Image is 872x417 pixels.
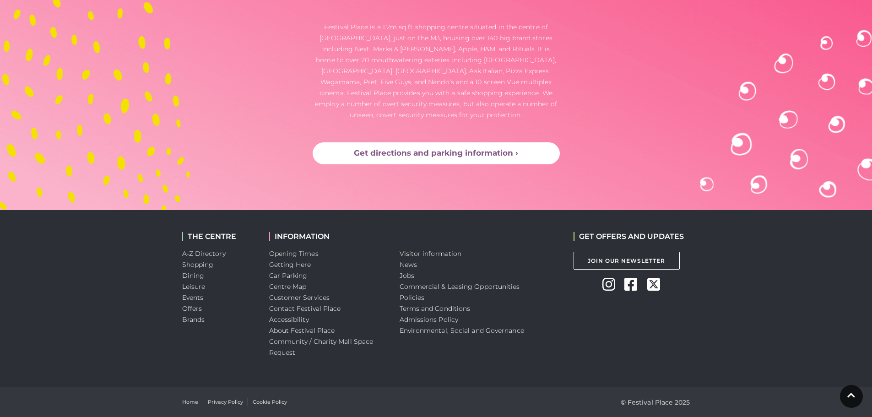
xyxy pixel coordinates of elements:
[574,232,684,241] h2: GET OFFERS AND UPDATES
[400,282,520,291] a: Commercial & Leasing Opportunities
[269,293,330,302] a: Customer Services
[400,326,524,335] a: Environmental, Social and Governance
[621,397,690,408] p: © Festival Place 2025
[313,142,560,164] a: Get directions and parking information ›
[208,398,243,406] a: Privacy Policy
[269,232,386,241] h2: INFORMATION
[400,293,425,302] a: Policies
[269,282,307,291] a: Centre Map
[269,304,341,313] a: Contact Festival Place
[269,271,308,280] a: Car Parking
[269,337,374,357] a: Community / Charity Mall Space Request
[313,22,560,120] p: Festival Place is a 1.2m sq ft shopping centre situated in the centre of [GEOGRAPHIC_DATA], just ...
[253,398,287,406] a: Cookie Policy
[574,252,680,270] a: Join Our Newsletter
[269,249,319,258] a: Opening Times
[400,304,471,313] a: Terms and Conditions
[182,249,226,258] a: A-Z Directory
[182,282,206,291] a: Leisure
[182,304,202,313] a: Offers
[182,260,214,269] a: Shopping
[269,260,311,269] a: Getting Here
[182,398,198,406] a: Home
[400,271,414,280] a: Jobs
[400,315,459,324] a: Admissions Policy
[182,271,205,280] a: Dining
[182,232,255,241] h2: THE CENTRE
[269,315,309,324] a: Accessibility
[182,293,204,302] a: Events
[269,326,335,335] a: About Festival Place
[182,315,205,324] a: Brands
[400,260,417,269] a: News
[400,249,462,258] a: Visitor information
